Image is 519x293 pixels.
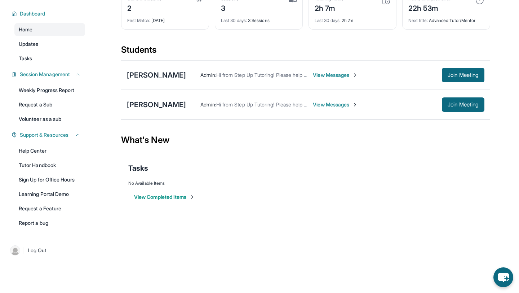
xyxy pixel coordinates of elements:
span: Last 30 days : [221,18,247,23]
div: 2h 7m [315,13,390,23]
div: [DATE] [127,13,203,23]
div: [PERSON_NAME] [127,100,186,110]
div: 3 Sessions [221,13,297,23]
div: 22h 53m [408,2,452,13]
div: What's New [121,124,490,156]
a: Tutor Handbook [14,159,85,172]
span: Admin : [200,101,216,108]
span: Support & Resources [20,131,68,139]
span: Tasks [128,163,148,173]
a: Volunteer as a sub [14,113,85,126]
span: Admin : [200,72,216,78]
a: Updates [14,38,85,51]
button: chat-button [493,267,513,287]
a: Weekly Progress Report [14,84,85,97]
span: Join Meeting [448,73,479,77]
a: Sign Up for Office Hours [14,173,85,186]
a: Home [14,23,85,36]
span: First Match : [127,18,150,23]
button: Join Meeting [442,68,484,82]
div: Students [121,44,490,60]
span: Updates [19,40,39,48]
img: user-img [10,245,20,255]
span: Last 30 days : [315,18,341,23]
a: |Log Out [7,242,85,258]
span: Join Meeting [448,102,479,107]
img: Chevron-Right [352,102,358,108]
img: Chevron-Right [352,72,358,78]
a: Request a Sub [14,98,85,111]
div: [PERSON_NAME] [127,70,186,80]
span: View Messages [313,71,358,79]
span: Home [19,26,32,33]
button: Support & Resources [17,131,81,139]
a: Request a Feature [14,202,85,215]
button: Join Meeting [442,97,484,112]
div: 3 [221,2,239,13]
button: Session Management [17,71,81,78]
span: Dashboard [20,10,45,17]
a: Help Center [14,144,85,157]
span: View Messages [313,101,358,108]
button: Dashboard [17,10,81,17]
div: Advanced Tutor/Mentor [408,13,484,23]
div: No Available Items [128,180,483,186]
a: Report a bug [14,217,85,229]
span: | [23,246,25,255]
button: View Completed Items [134,193,195,201]
span: Session Management [20,71,70,78]
span: Log Out [28,247,46,254]
div: 2 [127,2,161,13]
a: Learning Portal Demo [14,188,85,201]
a: Tasks [14,52,85,65]
div: 2h 7m [315,2,343,13]
span: Next title : [408,18,428,23]
span: Tasks [19,55,32,62]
